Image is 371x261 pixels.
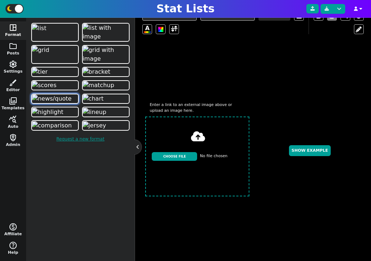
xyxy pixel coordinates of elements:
img: news/quote [32,94,72,103]
img: highlight [32,108,63,117]
button: Show Example [289,145,330,156]
img: list with image [83,24,129,41]
span: undo [314,12,323,20]
span: monetization_on [9,223,17,231]
img: scores [32,81,56,90]
img: lineup [83,108,106,117]
span: photo_library [9,97,17,105]
span: Enter a link to an external image above or upload an image here. [142,102,252,114]
span: query_stats [9,115,17,124]
button: undo [314,11,323,21]
h1: Stat Lists [156,2,215,15]
span: shield_person [9,133,17,142]
a: Request a new format [30,132,131,146]
img: chart [83,94,104,103]
span: space_dashboard [9,23,17,32]
span: folder [9,42,17,50]
span: settings [9,60,17,69]
img: jersey [83,121,106,130]
span: redo [327,12,336,20]
img: grid with image [83,46,129,63]
img: tier [32,68,48,76]
img: comparison [32,121,72,130]
span: help [9,241,17,250]
button: redo [327,11,337,21]
img: grid [32,46,49,54]
img: list [32,24,46,33]
span: brush [9,78,17,87]
img: matchup [83,81,114,90]
img: bracket [83,68,110,76]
